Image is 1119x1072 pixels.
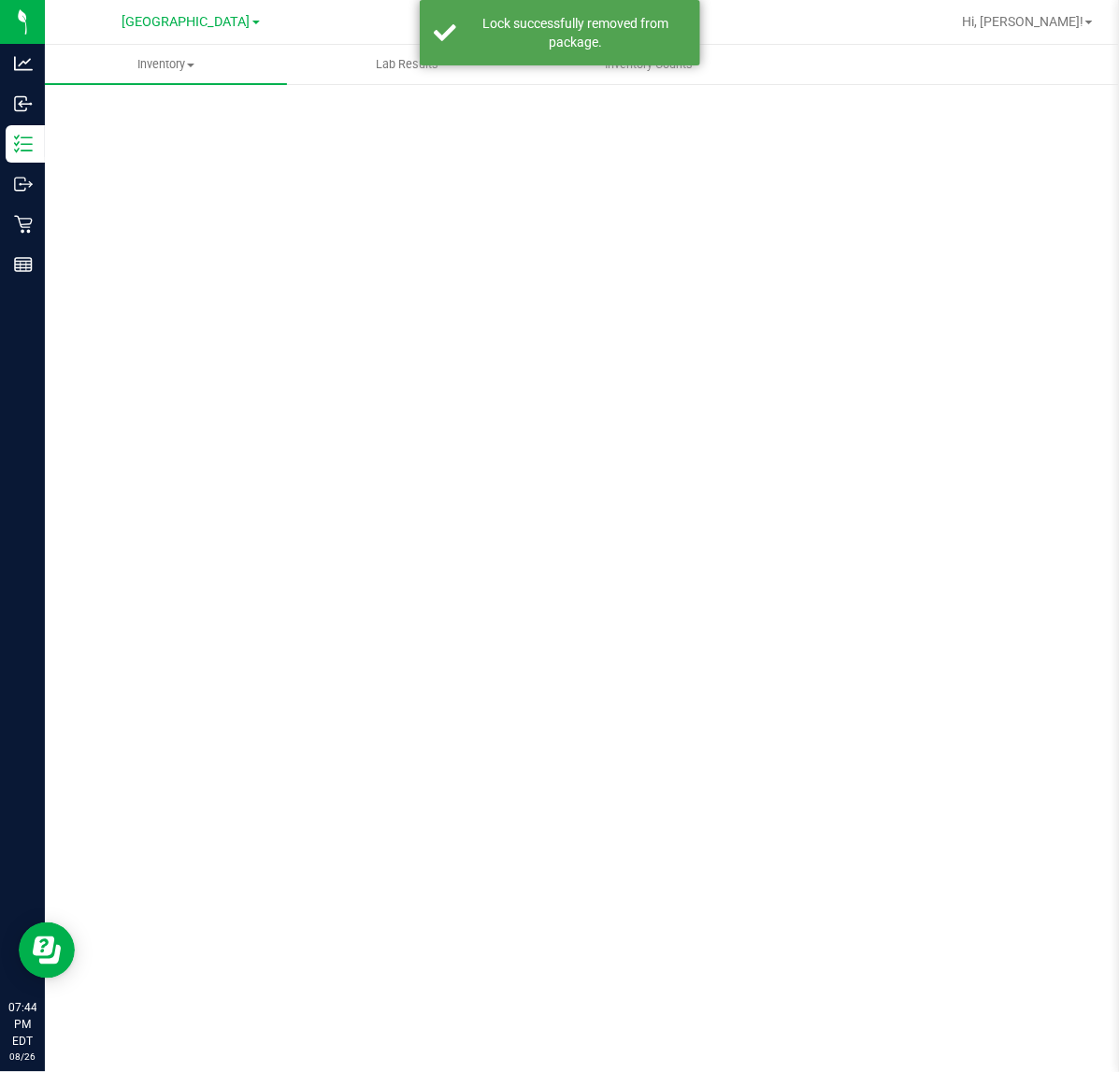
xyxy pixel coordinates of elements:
a: Inventory [45,45,287,84]
span: Lab Results [351,56,464,73]
inline-svg: Analytics [14,54,33,73]
p: 07:44 PM EDT [8,999,36,1050]
span: Hi, [PERSON_NAME]! [962,14,1083,29]
a: Lab Results [287,45,529,84]
inline-svg: Outbound [14,175,33,193]
p: 08/26 [8,1050,36,1064]
span: Inventory [45,56,287,73]
inline-svg: Inventory [14,135,33,153]
span: [GEOGRAPHIC_DATA] [122,14,251,30]
iframe: Resource center [19,922,75,979]
inline-svg: Reports [14,255,33,274]
inline-svg: Retail [14,215,33,234]
inline-svg: Inbound [14,94,33,113]
div: Lock successfully removed from package. [466,14,686,51]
